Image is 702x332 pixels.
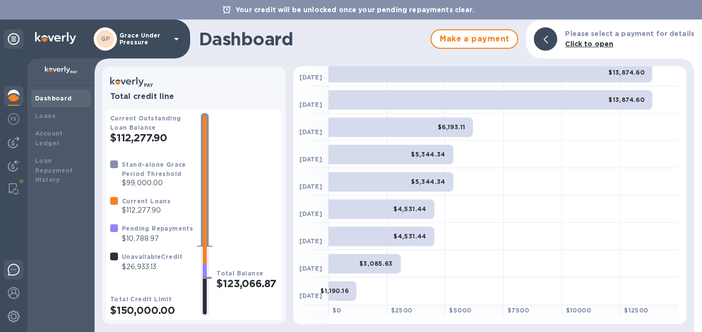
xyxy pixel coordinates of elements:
b: Total Balance [216,270,263,277]
b: Current Loans [122,197,171,205]
img: Foreign exchange [8,113,19,125]
b: Account Ledger [35,130,63,147]
b: $4,531.44 [393,205,427,213]
b: $1,190.16 [320,287,349,294]
div: Unpin categories [4,29,23,49]
b: $13,874.60 [608,69,644,76]
b: [DATE] [299,128,322,136]
b: [DATE] [299,101,322,108]
b: Your credit will be unlocked once your pending repayments clear. [235,6,474,14]
b: [DATE] [299,292,322,299]
b: GP [101,35,110,42]
b: [DATE] [299,210,322,217]
p: $99,000.00 [122,178,193,188]
button: Make a payment [430,29,518,49]
p: $26,933.13 [122,262,183,272]
h2: $123,066.87 [216,277,278,290]
img: Logo [35,32,76,44]
b: Click to open [565,40,613,48]
b: $3,085.63 [359,260,393,267]
h1: Dashboard [199,29,426,49]
b: Dashboard [35,95,72,102]
b: Current Outstanding Loan Balance [110,115,181,131]
span: Make a payment [439,33,509,45]
b: $ 5000 [449,307,471,314]
b: $13,874.60 [608,96,644,103]
b: $ 2500 [391,307,412,314]
b: $ 12500 [624,307,648,314]
b: Stand-alone Grace Period Threshold [122,161,186,177]
p: Grace Under Pressure [119,32,168,46]
p: $112,277.90 [122,205,171,215]
b: $ 7500 [507,307,529,314]
b: Please select a payment for details [565,30,694,38]
b: [DATE] [299,237,322,245]
p: $10,788.97 [122,234,193,244]
b: Loans [35,112,56,119]
b: [DATE] [299,183,322,190]
b: $ 0 [332,307,341,314]
b: $5,344.34 [411,151,446,158]
b: Total Credit Limit [110,295,172,303]
b: $6,193.11 [438,123,466,131]
h2: $112,277.90 [110,132,193,144]
b: Unavailable Credit [122,253,183,260]
b: [DATE] [299,265,322,272]
h2: $150,000.00 [110,304,193,316]
b: [DATE] [299,74,322,81]
b: Loan Repayment History [35,157,73,184]
b: $4,531.44 [393,233,427,240]
b: Pending Repayments [122,225,193,232]
b: [DATE] [299,156,322,163]
b: $5,344.34 [411,178,446,185]
h3: Total credit line [110,92,278,101]
b: $ 10000 [566,307,591,314]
